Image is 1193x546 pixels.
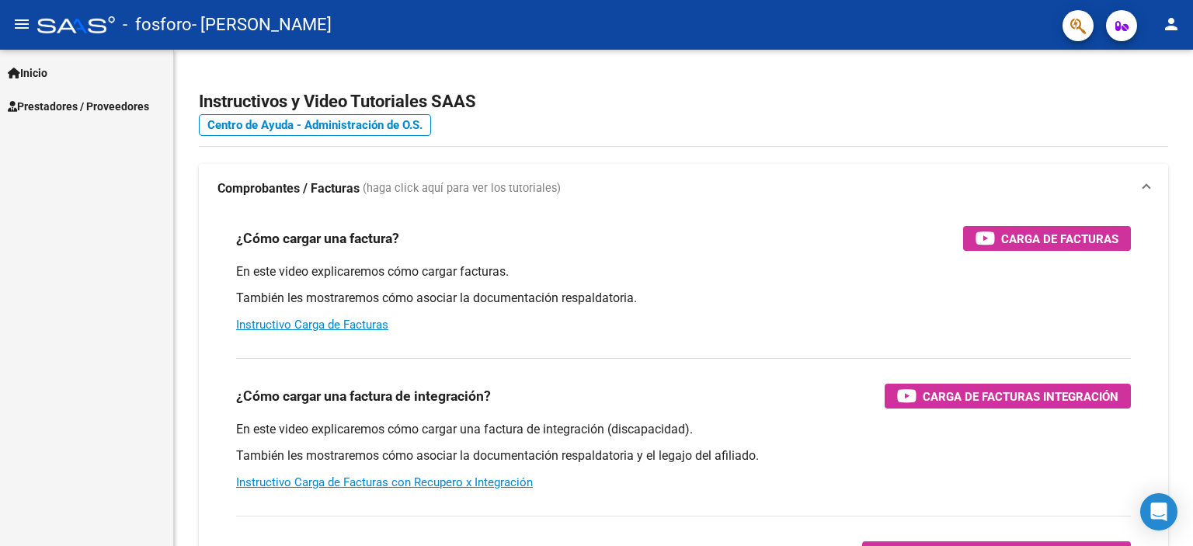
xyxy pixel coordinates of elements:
[963,226,1131,251] button: Carga de Facturas
[236,290,1131,307] p: También les mostraremos cómo asociar la documentación respaldatoria.
[12,15,31,33] mat-icon: menu
[236,263,1131,280] p: En este video explicaremos cómo cargar facturas.
[217,180,360,197] strong: Comprobantes / Facturas
[236,447,1131,464] p: También les mostraremos cómo asociar la documentación respaldatoria y el legajo del afiliado.
[236,475,533,489] a: Instructivo Carga de Facturas con Recupero x Integración
[236,228,399,249] h3: ¿Cómo cargar una factura?
[1140,493,1177,530] div: Open Intercom Messenger
[923,387,1118,406] span: Carga de Facturas Integración
[123,8,192,42] span: - fosforo
[236,421,1131,438] p: En este video explicaremos cómo cargar una factura de integración (discapacidad).
[192,8,332,42] span: - [PERSON_NAME]
[8,98,149,115] span: Prestadores / Proveedores
[363,180,561,197] span: (haga click aquí para ver los tutoriales)
[236,385,491,407] h3: ¿Cómo cargar una factura de integración?
[8,64,47,82] span: Inicio
[1001,229,1118,249] span: Carga de Facturas
[1162,15,1181,33] mat-icon: person
[199,114,431,136] a: Centro de Ayuda - Administración de O.S.
[885,384,1131,409] button: Carga de Facturas Integración
[199,87,1168,117] h2: Instructivos y Video Tutoriales SAAS
[236,318,388,332] a: Instructivo Carga de Facturas
[199,164,1168,214] mat-expansion-panel-header: Comprobantes / Facturas (haga click aquí para ver los tutoriales)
